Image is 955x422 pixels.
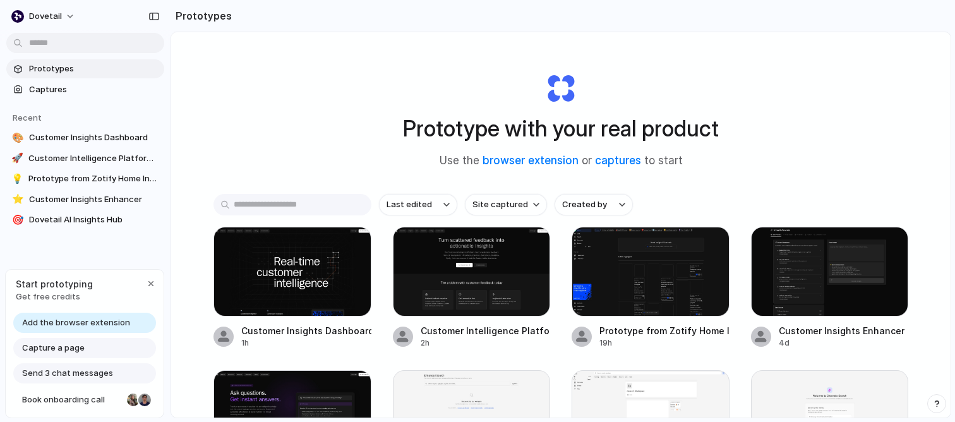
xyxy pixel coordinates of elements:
[472,198,528,211] span: Site captured
[16,277,93,291] span: Start prototyping
[6,190,164,209] a: ⭐Customer Insights Enhancer
[29,214,159,226] span: Dovetail AI Insights Hub
[13,112,42,123] span: Recent
[29,10,62,23] span: dovetail
[11,214,24,226] div: 🎯
[11,131,24,144] div: 🎨
[13,390,156,410] a: Book onboarding call
[28,172,159,185] span: Prototype from Zotify Home Insights
[465,194,547,215] button: Site captured
[11,172,23,185] div: 💡
[11,152,23,165] div: 🚀
[29,63,159,75] span: Prototypes
[595,154,641,167] a: captures
[572,227,730,349] a: Prototype from Zotify Home InsightsPrototype from Zotify Home Insights19h
[22,367,113,380] span: Send 3 chat messages
[751,227,909,349] a: Customer Insights EnhancerCustomer Insights Enhancer4d
[6,59,164,78] a: Prototypes
[779,337,904,349] div: 4d
[779,324,904,337] div: Customer Insights Enhancer
[22,316,130,329] span: Add the browser extension
[6,149,164,168] a: 🚀Customer Intelligence Platform Homepage
[126,392,141,407] div: Nicole Kubica
[137,392,152,407] div: Christian Iacullo
[6,210,164,229] a: 🎯Dovetail AI Insights Hub
[403,112,719,145] h1: Prototype with your real product
[599,337,730,349] div: 19h
[387,198,432,211] span: Last edited
[29,131,159,144] span: Customer Insights Dashboard
[599,324,730,337] div: Prototype from Zotify Home Insights
[421,337,551,349] div: 2h
[22,394,122,406] span: Book onboarding call
[29,83,159,96] span: Captures
[22,342,85,354] span: Capture a page
[16,291,93,303] span: Get free credits
[555,194,633,215] button: Created by
[29,193,159,206] span: Customer Insights Enhancer
[6,6,81,27] button: dovetail
[28,152,159,165] span: Customer Intelligence Platform Homepage
[421,324,551,337] div: Customer Intelligence Platform Homepage
[379,194,457,215] button: Last edited
[213,227,371,349] a: Customer Insights DashboardCustomer Insights Dashboard1h
[6,128,164,147] a: 🎨Customer Insights Dashboard
[483,154,579,167] a: browser extension
[241,337,371,349] div: 1h
[393,227,551,349] a: Customer Intelligence Platform HomepageCustomer Intelligence Platform Homepage2h
[241,324,371,337] div: Customer Insights Dashboard
[440,153,683,169] span: Use the or to start
[11,193,24,206] div: ⭐
[6,80,164,99] a: Captures
[171,8,232,23] h2: Prototypes
[6,169,164,188] a: 💡Prototype from Zotify Home Insights
[562,198,607,211] span: Created by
